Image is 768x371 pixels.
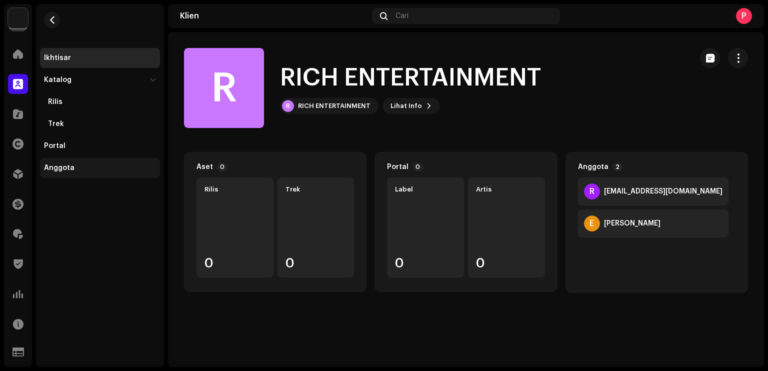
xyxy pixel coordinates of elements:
re-m-nav-item: Rilis [40,92,160,112]
re-m-nav-item: Anggota [40,158,160,178]
div: R [184,48,264,128]
div: RICH ENTERTAINMENT [298,102,370,110]
div: richerdarinojaya@gmail.com [604,187,722,195]
div: R [282,100,294,112]
re-m-nav-item: Portal [40,136,160,156]
p-badge: 0 [412,162,423,171]
div: Trek [48,120,64,128]
span: Lihat Info [390,96,422,116]
div: Portal [387,163,408,171]
div: P [736,8,752,24]
img: 64f15ab7-a28a-4bb5-a164-82594ec98160 [8,8,28,28]
button: Lihat Info [382,98,440,114]
div: Rilis [204,185,265,193]
div: Katalog [44,76,71,84]
div: Label [395,185,456,193]
span: Cari [395,12,408,20]
div: Ikhtisar [44,54,71,62]
div: Anggota [44,164,74,172]
div: E [584,215,600,231]
div: Rilis [48,98,62,106]
div: Trek [285,185,346,193]
p-badge: 0 [217,162,227,171]
div: Artis [476,185,537,193]
div: ERNI NOVELIA SINAGA [604,219,660,227]
div: Aset [196,163,213,171]
re-m-nav-item: Ikhtisar [40,48,160,68]
div: Portal [44,142,65,150]
re-m-nav-dropdown: Katalog [40,70,160,134]
div: Klien [180,12,368,20]
div: R [584,183,600,199]
p-badge: 2 [612,162,622,171]
h1: RICH ENTERTAINMENT [280,62,541,94]
div: Anggota [578,163,608,171]
re-m-nav-item: Trek [40,114,160,134]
